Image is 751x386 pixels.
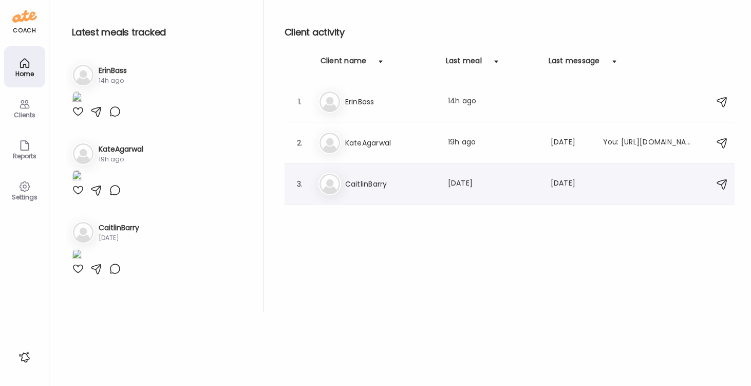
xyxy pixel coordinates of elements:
img: bg-avatar-default.svg [320,174,340,194]
div: 1. [294,96,306,108]
h3: ErinBass [345,96,436,108]
div: Last meal [446,56,482,72]
img: bg-avatar-default.svg [73,143,93,164]
div: 19h ago [448,137,538,149]
div: You: [URL][DOMAIN_NAME][PERSON_NAME] [603,137,693,149]
img: images%2FIFFD6Lp5OJYCWt9NgWjrgf5tujb2%2FLYpSdgDPHTgB0cCWic22%2FNEEtaSCLlJI9KdH0uC16_1080 [72,91,82,105]
div: 2. [294,137,306,149]
img: bg-avatar-default.svg [73,222,93,243]
img: bg-avatar-default.svg [320,133,340,153]
div: [DATE] [99,233,139,243]
img: images%2FBSFQB00j0rOawWNVf4SvQtxQl562%2FurcHZbsGsT5VAekmVmoQ%2FmKxhfod4LUZGqXs2tyBt_1080 [72,170,82,184]
div: Home [6,70,43,77]
div: 3. [294,178,306,190]
img: bg-avatar-default.svg [73,65,93,85]
img: images%2FApNfR3koveOr0o4RHE7uAU2bAf22%2FotPry8dpuMyIZbMU3POq%2FfeLuVZN6n8R6AQpkD6x7_1080 [72,249,82,263]
h2: Client activity [285,25,735,40]
h2: Latest meals tracked [72,25,247,40]
img: bg-avatar-default.svg [320,91,340,112]
h3: KateAgarwal [99,144,143,155]
div: 14h ago [448,96,538,108]
div: 14h ago [99,76,127,85]
div: 19h ago [99,155,143,164]
div: Last message [549,56,600,72]
img: ate [12,8,37,25]
div: [DATE] [448,178,538,190]
div: Client name [321,56,367,72]
div: Settings [6,194,43,200]
h3: ErinBass [99,65,127,76]
h3: KateAgarwal [345,137,436,149]
div: [DATE] [551,137,591,149]
div: Reports [6,153,43,159]
h3: CaitlinBarry [345,178,436,190]
h3: CaitlinBarry [99,223,139,233]
div: [DATE] [551,178,591,190]
div: coach [13,26,36,35]
div: Clients [6,112,43,118]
